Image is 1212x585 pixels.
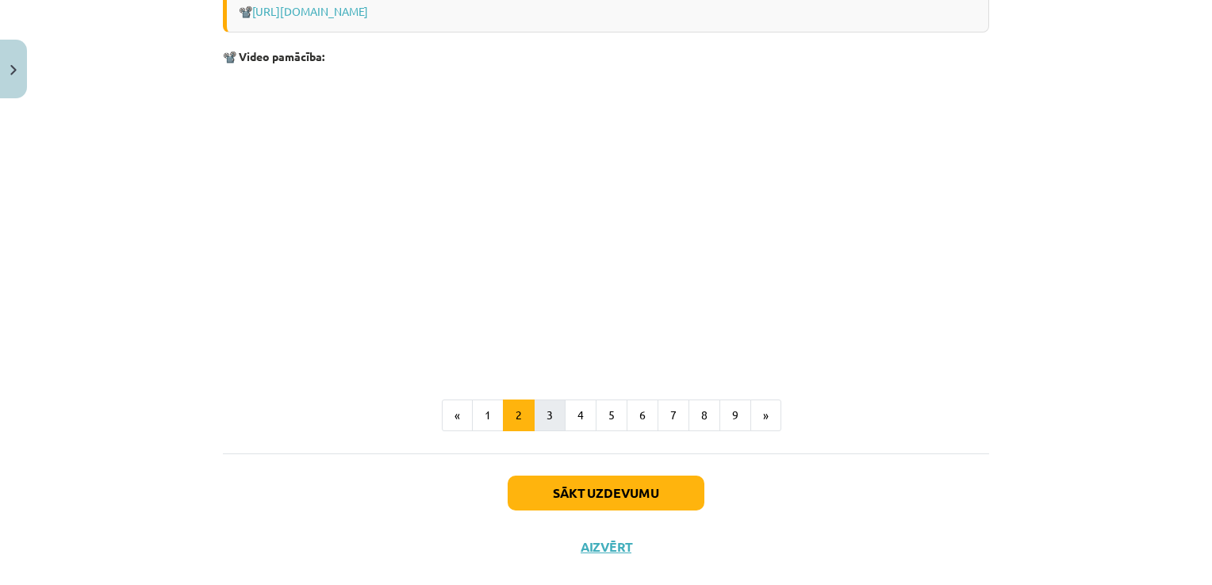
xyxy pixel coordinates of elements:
[442,400,473,431] button: «
[627,400,658,431] button: 6
[565,400,596,431] button: 4
[223,49,324,63] strong: 📽️ Video pamācība:
[719,400,751,431] button: 9
[252,4,368,18] a: [URL][DOMAIN_NAME]
[534,400,566,431] button: 3
[472,400,504,431] button: 1
[596,400,627,431] button: 5
[10,65,17,75] img: icon-close-lesson-0947bae3869378f0d4975bcd49f059093ad1ed9edebbc8119c70593378902aed.svg
[223,400,989,431] nav: Page navigation example
[658,400,689,431] button: 7
[576,539,636,555] button: Aizvērt
[508,476,704,510] button: Sākt uzdevumu
[503,400,535,431] button: 2
[688,400,720,431] button: 8
[750,400,781,431] button: »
